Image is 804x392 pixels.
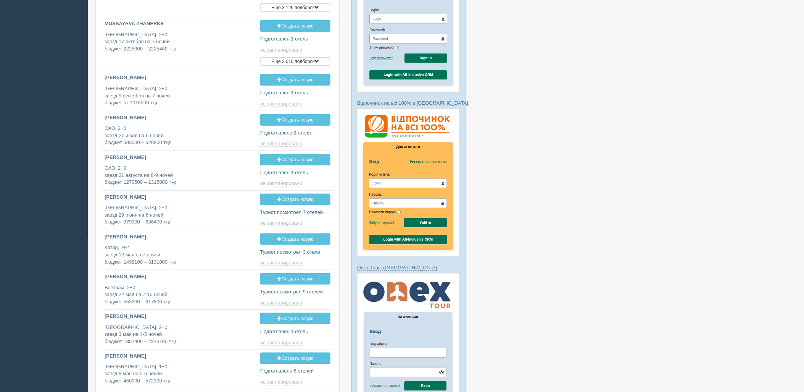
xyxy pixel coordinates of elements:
[260,273,330,285] a: Создать новую
[260,101,302,107] span: не запланировано
[260,180,302,186] span: не запланировано
[357,264,459,271] p: :
[105,284,254,306] p: Вьетнам, 2+0 заезд 22 мая на 7-10 ночей бюджет 553300 – 617800 тңг
[260,3,330,12] button: Ещё 3 126 подборок
[260,36,330,43] p: Подготовлен 1 отель
[105,194,254,201] p: [PERSON_NAME]
[260,141,304,147] a: не запланировано
[105,324,254,345] p: [GEOGRAPHIC_DATA], 2+0 заезд 3 мая на 4-5 ночей бюджет 1852400 – 2313100 тңг
[102,17,257,59] a: MUSSAYEVA ZHANERKE [GEOGRAPHIC_DATA], 2+0заезд 17 октября на 7 ночейбюджет 2225300 – 2225400 тңг
[260,154,330,165] a: Создать новую
[260,328,330,335] p: Подготовлен 1 отель
[260,57,330,66] button: Ещё 2 010 подборок
[105,364,254,385] p: [GEOGRAPHIC_DATA], 1+0 заезд 8 мая на 5-6 ночей бюджет 450000 – 572300 тңг
[102,310,257,348] a: [PERSON_NAME] [GEOGRAPHIC_DATA], 2+0заезд 3 мая на 4-5 ночейбюджет 1852400 – 2313100 тңг
[357,99,459,107] p: :
[260,180,304,186] a: не запланировано
[357,265,437,271] a: Onex Tour в [GEOGRAPHIC_DATA]
[105,20,254,28] p: MUSSAYEVA ZHANERKE
[357,109,459,257] img: %D0%B2%D1%96%D0%B4%D0%BF%D0%BE%D1%87%D0%B8%D0%BD%D0%BE%D0%BA-%D0%BD%D0%B0-%D0%B2%D1%81%D1%96-100-...
[260,47,304,53] a: не запланировано
[260,114,330,126] a: Создать новую
[260,194,330,205] a: Создать новую
[260,300,304,306] a: не запланировано
[105,74,254,81] p: [PERSON_NAME]
[105,165,254,186] p: ОАЭ, 2+0 заезд 21 августа на 8-9 ночей бюджет 1270500 – 1315000 тңг
[102,230,257,269] a: [PERSON_NAME] Катар, 2+2заезд 12 мая на 7 ночейбюджет 1498100 – 3131000 тңг
[260,220,302,226] span: не запланировано
[105,273,254,280] p: [PERSON_NAME]
[260,260,304,266] a: не запланировано
[102,270,257,309] a: [PERSON_NAME] Вьетнам, 2+0заезд 22 мая на 7-10 ночейбюджет 553300 – 617800 тңг
[102,191,257,229] a: [PERSON_NAME] [GEOGRAPHIC_DATA], 2+0заезд 29 июня на 6 ночейбюджет 379900 – 636400 тңг
[102,151,257,190] a: [PERSON_NAME] ОАЭ, 2+0заезд 21 августа на 8-9 ночейбюджет 1270500 – 1315000 тңг
[105,204,254,226] p: [GEOGRAPHIC_DATA], 2+0 заезд 29 июня на 6 ночей бюджет 379900 – 636400 тңг
[260,288,330,296] p: Турист посмотрел 9 отелей
[105,313,254,320] p: [PERSON_NAME]
[260,47,302,53] span: не запланировано
[102,111,257,150] a: [PERSON_NAME] ОАЭ, 2+0заезд 27 июля на 6 ночейбюджет 603000 – 620800 тңг
[260,379,302,386] span: не запланировано
[260,20,330,32] a: Создать новую
[260,340,304,346] a: не запланировано
[105,233,254,241] p: [PERSON_NAME]
[260,260,302,266] span: не запланировано
[357,100,468,106] a: Відпочинок на всі 100% в [GEOGRAPHIC_DATA]
[102,71,257,110] a: [PERSON_NAME] [GEOGRAPHIC_DATA], 2+0заезд 9 сентября на 7 ночейбюджет от 1016000 тңг
[102,350,257,388] a: [PERSON_NAME] [GEOGRAPHIC_DATA], 1+0заезд 8 мая на 5-6 ночейбюджет 450000 – 572300 тңг
[105,85,254,107] p: [GEOGRAPHIC_DATA], 2+0 заезд 9 сентября на 7 ночей бюджет от 1016000 тңг
[105,114,254,121] p: [PERSON_NAME]
[260,313,330,324] a: Создать новую
[260,249,330,256] p: Турист посмотрел 3 отеля
[260,141,302,147] span: не запланировано
[105,244,254,266] p: Катар, 2+2 заезд 12 мая на 7 ночей бюджет 1498100 – 3131000 тңг
[105,31,254,53] p: [GEOGRAPHIC_DATA], 2+0 заезд 17 октября на 7 ночей бюджет 2225300 – 2225400 тңг
[260,233,330,245] a: Создать новую
[260,379,304,386] a: не запланировано
[105,353,254,360] p: [PERSON_NAME]
[260,220,304,226] a: не запланировано
[260,300,302,306] span: не запланировано
[260,74,330,86] a: Создать новую
[260,130,330,137] p: Подготовлено 2 отеля
[260,101,304,107] a: не запланировано
[260,368,330,375] p: Подготовлено 6 отелей
[260,353,330,364] a: Создать новую
[105,125,254,146] p: ОАЭ, 2+0 заезд 27 июля на 6 ночей бюджет 603000 – 620800 тңг
[260,209,330,216] p: Турист посмотрел 7 отелей
[260,89,330,97] p: Подготовлен 1 отель
[260,169,330,177] p: Подготовлен 1 отель
[105,154,254,161] p: [PERSON_NAME]
[260,340,302,346] span: не запланировано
